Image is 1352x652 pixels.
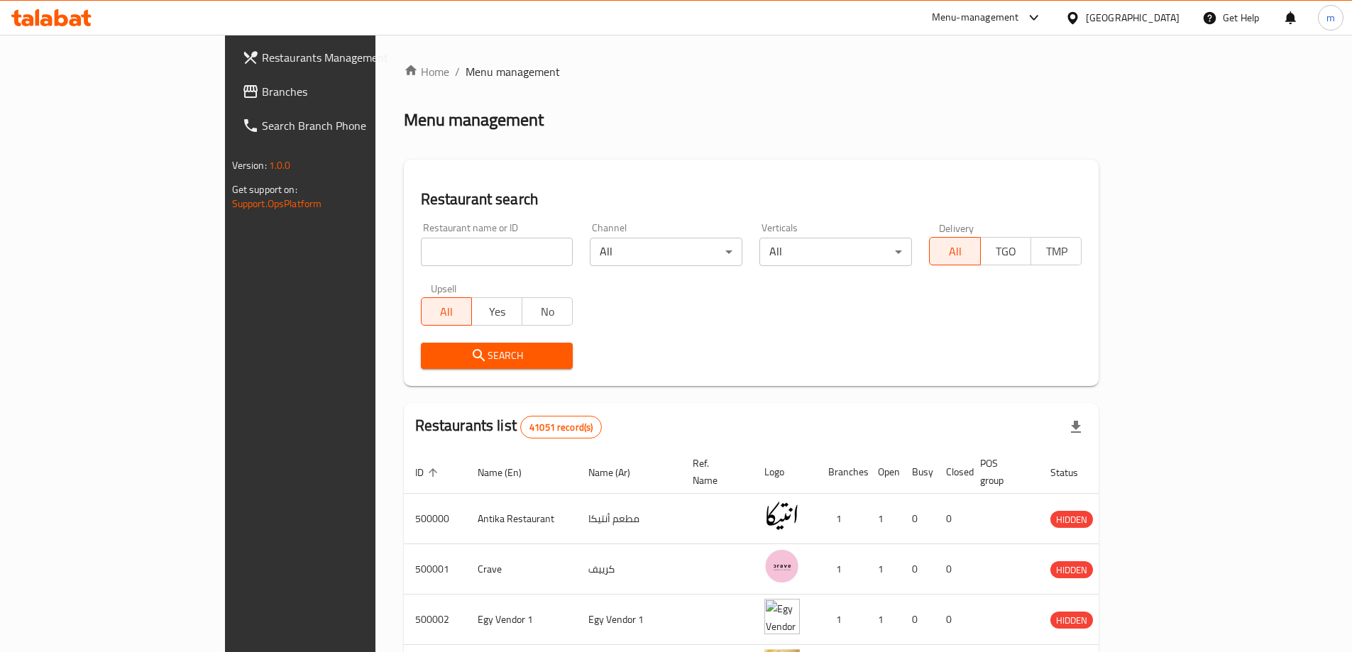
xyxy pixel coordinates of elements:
td: 1 [817,544,867,595]
div: [GEOGRAPHIC_DATA] [1086,10,1180,26]
span: Status [1050,464,1097,481]
a: Restaurants Management [231,40,451,74]
td: 0 [901,595,935,645]
span: Get support on: [232,180,297,199]
span: TMP [1037,241,1076,262]
td: Egy Vendor 1 [577,595,681,645]
span: m [1326,10,1335,26]
img: Egy Vendor 1 [764,599,800,634]
span: All [935,241,974,262]
h2: Menu management [404,109,544,131]
span: Restaurants Management [262,49,439,66]
span: Name (Ar) [588,464,649,481]
span: HIDDEN [1050,562,1093,578]
span: Name (En) [478,464,540,481]
span: Search Branch Phone [262,117,439,134]
label: Delivery [939,223,974,233]
td: مطعم أنتيكا [577,494,681,544]
th: Open [867,451,901,494]
a: Branches [231,74,451,109]
td: 1 [817,494,867,544]
span: Menu management [466,63,560,80]
button: Search [421,343,573,369]
td: 1 [867,595,901,645]
label: Upsell [431,283,457,293]
td: Egy Vendor 1 [466,595,577,645]
span: HIDDEN [1050,512,1093,528]
td: كرييف [577,544,681,595]
button: Yes [471,297,522,326]
div: Total records count [520,416,602,438]
div: Menu-management [932,9,1019,26]
button: TGO [980,237,1031,265]
td: Antika Restaurant [466,494,577,544]
td: Crave [466,544,577,595]
h2: Restaurants list [415,415,603,438]
th: Branches [817,451,867,494]
h2: Restaurant search [421,189,1082,210]
a: Search Branch Phone [231,109,451,143]
div: All [759,238,912,266]
span: No [528,302,567,322]
td: 1 [867,494,901,544]
span: Yes [478,302,517,322]
img: Crave [764,548,800,584]
img: Antika Restaurant [764,498,800,534]
span: POS group [980,455,1022,489]
li: / [455,63,460,80]
nav: breadcrumb [404,63,1099,80]
span: All [427,302,466,322]
span: 1.0.0 [269,156,291,175]
td: 0 [901,494,935,544]
span: TGO [986,241,1026,262]
div: Export file [1059,410,1093,444]
td: 1 [867,544,901,595]
td: 0 [935,595,969,645]
div: HIDDEN [1050,511,1093,528]
span: Ref. Name [693,455,736,489]
a: Support.OpsPlatform [232,194,322,213]
td: 0 [901,544,935,595]
span: 41051 record(s) [521,421,601,434]
th: Logo [753,451,817,494]
button: No [522,297,573,326]
span: HIDDEN [1050,612,1093,629]
div: HIDDEN [1050,561,1093,578]
span: Branches [262,83,439,100]
td: 1 [817,595,867,645]
button: All [929,237,980,265]
button: All [421,297,472,326]
span: Search [432,347,562,365]
th: Busy [901,451,935,494]
button: TMP [1031,237,1082,265]
span: Version: [232,156,267,175]
td: 0 [935,544,969,595]
input: Search for restaurant name or ID.. [421,238,573,266]
div: All [590,238,742,266]
td: 0 [935,494,969,544]
th: Closed [935,451,969,494]
span: ID [415,464,442,481]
